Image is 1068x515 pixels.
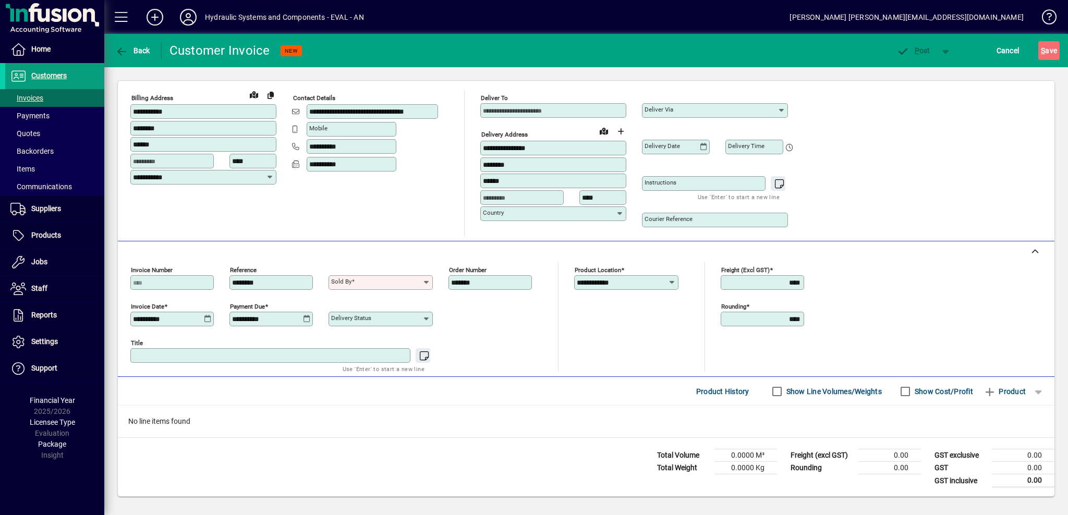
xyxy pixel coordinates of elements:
[5,223,104,249] a: Products
[10,112,50,120] span: Payments
[10,165,35,173] span: Items
[31,257,47,266] span: Jobs
[992,474,1054,487] td: 0.00
[575,266,621,274] mat-label: Product location
[5,302,104,328] a: Reports
[309,125,327,132] mat-label: Mobile
[38,440,66,448] span: Package
[984,383,1026,400] span: Product
[714,449,777,462] td: 0.0000 M³
[246,86,262,103] a: View on map
[978,382,1031,401] button: Product
[645,215,693,223] mat-label: Courier Reference
[10,94,43,102] span: Invoices
[1034,2,1055,36] a: Knowledge Base
[698,191,780,203] mat-hint: Use 'Enter' to start a new line
[10,129,40,138] span: Quotes
[858,449,921,462] td: 0.00
[5,178,104,195] a: Communications
[896,46,930,55] span: ost
[113,41,153,60] button: Back
[5,36,104,63] a: Home
[31,337,58,346] span: Settings
[1038,41,1060,60] button: Save
[721,303,746,310] mat-label: Rounding
[5,276,104,302] a: Staff
[645,106,673,113] mat-label: Deliver via
[5,125,104,142] a: Quotes
[915,46,919,55] span: P
[449,266,487,274] mat-label: Order number
[858,462,921,474] td: 0.00
[696,383,749,400] span: Product History
[994,41,1022,60] button: Cancel
[1041,46,1045,55] span: S
[31,71,67,80] span: Customers
[645,179,676,186] mat-label: Instructions
[5,160,104,178] a: Items
[131,339,143,347] mat-label: Title
[115,46,150,55] span: Back
[5,107,104,125] a: Payments
[5,142,104,160] a: Backorders
[992,449,1054,462] td: 0.00
[929,474,992,487] td: GST inclusive
[131,303,164,310] mat-label: Invoice date
[10,182,72,191] span: Communications
[652,449,714,462] td: Total Volume
[997,42,1020,59] span: Cancel
[331,278,351,285] mat-label: Sold by
[784,386,882,397] label: Show Line Volumes/Weights
[31,311,57,319] span: Reports
[262,87,279,103] button: Copy to Delivery address
[790,9,1024,26] div: [PERSON_NAME] [PERSON_NAME][EMAIL_ADDRESS][DOMAIN_NAME]
[169,42,270,59] div: Customer Invoice
[714,462,777,474] td: 0.0000 Kg
[929,449,992,462] td: GST exclusive
[913,386,973,397] label: Show Cost/Profit
[785,462,858,474] td: Rounding
[230,266,257,274] mat-label: Reference
[138,8,172,27] button: Add
[172,8,205,27] button: Profile
[31,231,61,239] span: Products
[205,9,364,26] div: Hydraulic Systems and Components - EVAL - AN
[785,449,858,462] td: Freight (excl GST)
[891,41,936,60] button: Post
[104,41,162,60] app-page-header-button: Back
[31,364,57,372] span: Support
[645,142,680,150] mat-label: Delivery date
[728,142,764,150] mat-label: Delivery time
[31,204,61,213] span: Suppliers
[131,266,173,274] mat-label: Invoice number
[692,382,754,401] button: Product History
[118,406,1054,437] div: No line items found
[5,89,104,107] a: Invoices
[481,94,508,102] mat-label: Deliver To
[31,284,47,292] span: Staff
[721,266,770,274] mat-label: Freight (excl GST)
[31,45,51,53] span: Home
[652,462,714,474] td: Total Weight
[929,462,992,474] td: GST
[5,196,104,222] a: Suppliers
[992,462,1054,474] td: 0.00
[230,303,265,310] mat-label: Payment due
[596,122,612,139] a: View on map
[1041,42,1057,59] span: ave
[10,147,54,155] span: Backorders
[483,209,504,216] mat-label: Country
[30,418,75,426] span: Licensee Type
[5,249,104,275] a: Jobs
[5,355,104,382] a: Support
[285,47,298,54] span: NEW
[5,329,104,355] a: Settings
[30,396,75,404] span: Financial Year
[612,123,629,140] button: Choose address
[331,314,371,322] mat-label: Delivery status
[343,363,424,375] mat-hint: Use 'Enter' to start a new line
